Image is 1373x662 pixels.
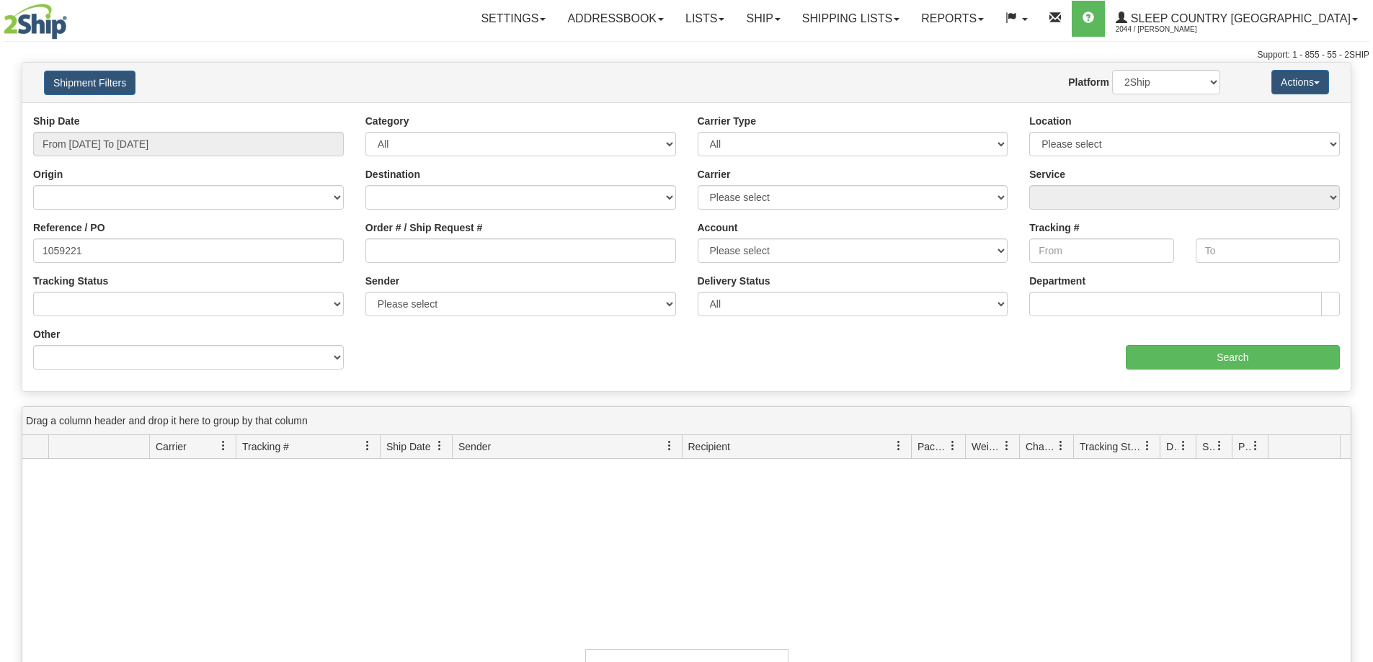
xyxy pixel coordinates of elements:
a: Charge filter column settings [1049,434,1073,458]
label: Account [698,220,738,235]
a: Packages filter column settings [941,434,965,458]
button: Actions [1271,70,1329,94]
label: Department [1029,274,1085,288]
iframe: chat widget [1340,257,1372,404]
a: Tracking # filter column settings [355,434,380,458]
a: Settings [470,1,556,37]
label: Sender [365,274,399,288]
label: Destination [365,167,420,182]
img: logo2044.jpg [4,4,67,40]
label: Location [1029,114,1071,128]
label: Carrier Type [698,114,756,128]
span: Sleep Country [GEOGRAPHIC_DATA] [1127,12,1351,24]
label: Order # / Ship Request # [365,220,483,235]
span: Pickup Status [1238,439,1250,454]
span: Tracking # [242,439,289,454]
a: Sleep Country [GEOGRAPHIC_DATA] 2044 / [PERSON_NAME] [1105,1,1369,37]
label: Service [1029,167,1065,182]
span: Sender [458,439,491,454]
a: Addressbook [556,1,675,37]
a: Delivery Status filter column settings [1171,434,1196,458]
a: Shipping lists [791,1,910,37]
label: Ship Date [33,114,80,128]
a: Tracking Status filter column settings [1135,434,1160,458]
label: Other [33,327,60,341]
a: Recipient filter column settings [887,434,911,458]
span: Charge [1026,439,1056,454]
div: Support: 1 - 855 - 55 - 2SHIP [4,49,1369,61]
label: Tracking # [1029,220,1079,235]
span: Ship Date [386,439,430,454]
label: Delivery Status [698,274,770,288]
a: Weight filter column settings [995,434,1019,458]
label: Platform [1068,75,1109,89]
a: Lists [675,1,735,37]
div: grid grouping header [22,407,1351,435]
span: Shipment Issues [1202,439,1214,454]
a: Pickup Status filter column settings [1243,434,1268,458]
label: Origin [33,167,63,182]
input: Search [1126,345,1340,370]
a: Sender filter column settings [657,434,682,458]
label: Category [365,114,409,128]
label: Carrier [698,167,731,182]
input: From [1029,238,1173,263]
button: Shipment Filters [44,71,135,95]
span: Tracking Status [1080,439,1142,454]
span: Weight [972,439,1002,454]
span: Carrier [156,439,187,454]
a: Ship [735,1,791,37]
span: Delivery Status [1166,439,1178,454]
span: Recipient [688,439,730,454]
label: Reference / PO [33,220,105,235]
span: 2044 / [PERSON_NAME] [1116,22,1224,37]
label: Tracking Status [33,274,108,288]
a: Ship Date filter column settings [427,434,452,458]
span: Packages [917,439,948,454]
a: Reports [910,1,995,37]
a: Carrier filter column settings [211,434,236,458]
input: To [1196,238,1340,263]
a: Shipment Issues filter column settings [1207,434,1232,458]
